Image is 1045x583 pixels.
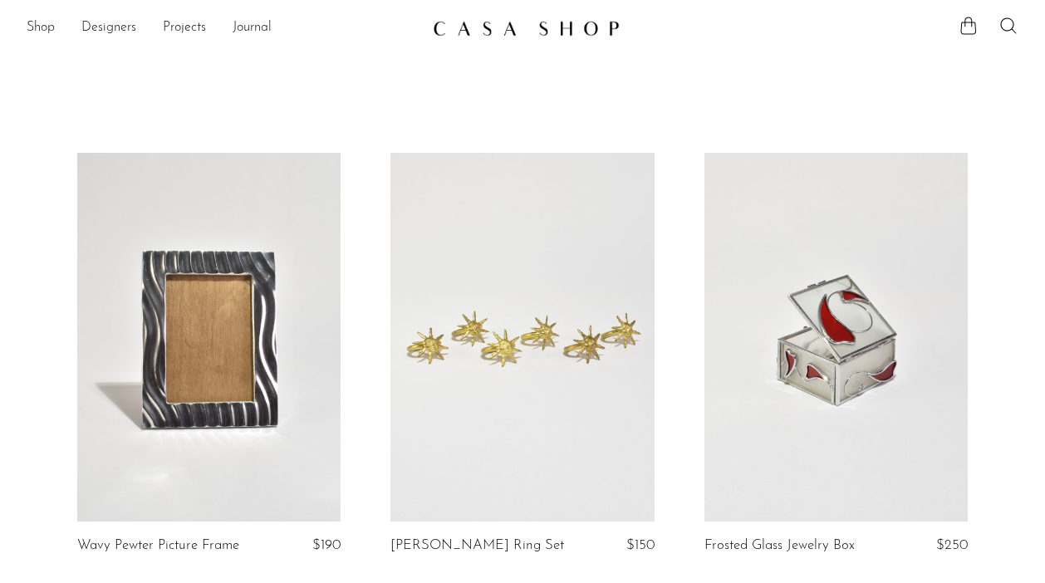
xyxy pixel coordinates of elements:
[77,538,239,553] a: Wavy Pewter Picture Frame
[936,538,968,552] span: $250
[81,17,136,39] a: Designers
[27,14,419,42] ul: NEW HEADER MENU
[626,538,655,552] span: $150
[390,538,564,553] a: [PERSON_NAME] Ring Set
[704,538,855,553] a: Frosted Glass Jewelry Box
[27,17,55,39] a: Shop
[233,17,272,39] a: Journal
[312,538,341,552] span: $190
[163,17,206,39] a: Projects
[27,14,419,42] nav: Desktop navigation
